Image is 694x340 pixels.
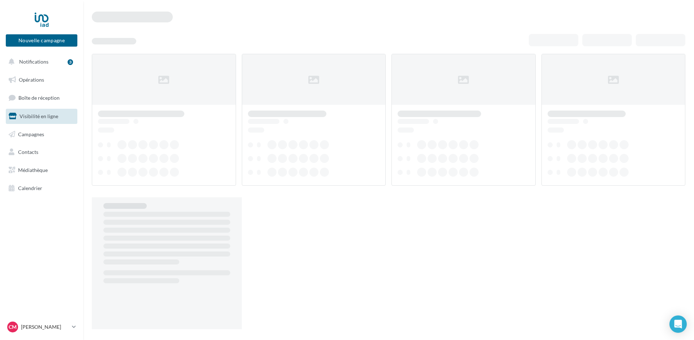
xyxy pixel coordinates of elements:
a: Visibilité en ligne [4,109,79,124]
div: 3 [68,59,73,65]
span: Campagnes [18,131,44,137]
span: Médiathèque [18,167,48,173]
button: Notifications 3 [4,54,76,69]
span: CM [9,323,17,331]
button: Nouvelle campagne [6,34,77,47]
div: Open Intercom Messenger [669,315,687,333]
a: Opérations [4,72,79,87]
a: Contacts [4,145,79,160]
p: [PERSON_NAME] [21,323,69,331]
a: Calendrier [4,181,79,196]
a: Campagnes [4,127,79,142]
a: CM [PERSON_NAME] [6,320,77,334]
span: Boîte de réception [18,95,60,101]
span: Opérations [19,77,44,83]
span: Notifications [19,59,48,65]
span: Calendrier [18,185,42,191]
a: Boîte de réception [4,90,79,106]
a: Médiathèque [4,163,79,178]
span: Contacts [18,149,38,155]
span: Visibilité en ligne [20,113,58,119]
